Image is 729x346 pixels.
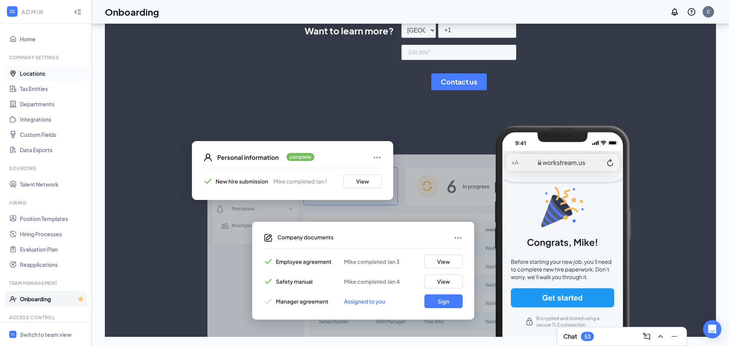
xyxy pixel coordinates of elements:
[670,7,679,16] svg: Notifications
[654,330,667,343] button: ChevronUp
[20,31,85,47] a: Home
[20,127,85,142] a: Custom Fields
[9,54,84,61] div: Company Settings
[20,142,85,158] a: Data Exports
[641,330,653,343] button: ComposeMessage
[21,8,67,16] div: ADMIN
[74,8,82,16] svg: Collapse
[656,332,665,341] svg: ChevronUp
[9,280,84,286] div: Team Management
[20,211,85,226] a: Position Templates
[687,7,696,16] svg: QuestionInfo
[670,332,679,341] svg: Minimize
[20,81,85,96] a: Tax Entities
[9,200,84,206] div: Hiring
[20,331,72,338] div: Switch to team view
[20,96,85,112] a: Departments
[20,177,85,192] a: Talent Network
[170,126,651,337] img: onboardingPaywallLockup
[584,333,590,340] div: 53
[20,66,85,81] a: Locations
[20,112,85,127] a: Integrations
[8,8,16,15] svg: WorkstreamLogo
[20,226,85,242] a: Hiring Processes
[707,8,710,15] div: C
[105,5,159,18] h1: Onboarding
[10,332,15,337] svg: WorkstreamLogo
[20,291,85,307] a: OnboardingCrown
[305,24,394,37] span: Want to learn more?
[9,165,84,172] div: Sourcing
[20,242,85,257] a: Evaluation Plan
[642,332,651,341] svg: ComposeMessage
[703,320,721,338] div: Open Intercom Messenger
[20,257,85,272] a: Reapplications
[668,330,680,343] button: Minimize
[9,314,84,321] div: Access control
[563,332,577,341] h3: Chat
